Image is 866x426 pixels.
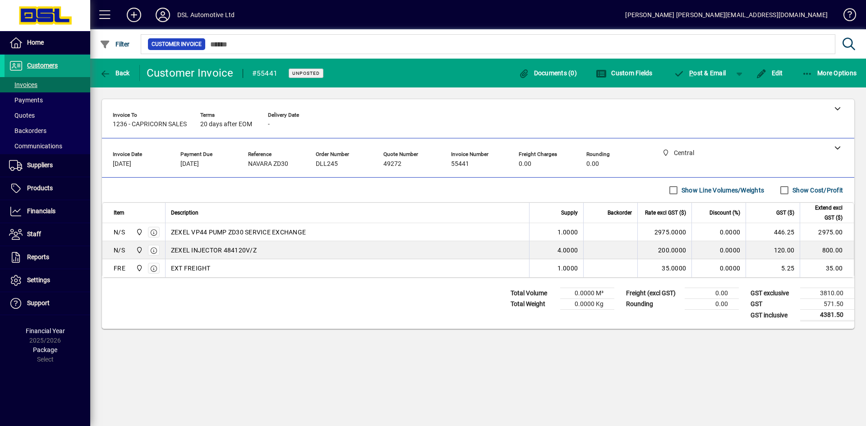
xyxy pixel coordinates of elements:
[177,8,235,22] div: DSL Automotive Ltd
[5,246,90,269] a: Reports
[114,208,124,218] span: Item
[680,186,764,195] label: Show Line Volumes/Weights
[691,223,746,241] td: 0.0000
[746,259,800,277] td: 5.25
[776,208,794,218] span: GST ($)
[171,264,211,273] span: EXT FREIGHT
[200,121,252,128] span: 20 days after EOM
[5,138,90,154] a: Communications
[691,241,746,259] td: 0.0000
[100,41,130,48] span: Filter
[622,288,685,299] td: Freight (excl GST)
[27,184,53,192] span: Products
[316,160,338,168] span: DLL245
[596,69,653,77] span: Custom Fields
[800,241,854,259] td: 800.00
[5,108,90,123] a: Quotes
[837,2,855,31] a: Knowledge Base
[33,346,57,353] span: Package
[756,69,783,77] span: Edit
[791,186,843,195] label: Show Cost/Profit
[252,66,278,81] div: #55441
[113,121,187,128] span: 1236 - CAPRICORN SALES
[171,246,257,255] span: ZEXEL INJECTOR 484120V/Z
[114,246,125,255] div: N/S
[519,160,531,168] span: 0.00
[268,121,270,128] span: -
[248,160,288,168] span: NAVARA ZD30
[645,208,686,218] span: Rate excl GST ($)
[561,208,578,218] span: Supply
[802,69,857,77] span: More Options
[171,228,306,237] span: ZEXEL VP44 PUMP ZD30 SERVICE EXCHANGE
[27,62,58,69] span: Customers
[560,299,614,310] td: 0.0000 Kg
[800,223,854,241] td: 2975.00
[5,177,90,200] a: Products
[9,127,46,134] span: Backorders
[9,142,62,150] span: Communications
[26,327,65,334] span: Financial Year
[506,288,560,299] td: Total Volume
[5,292,90,315] a: Support
[674,69,726,77] span: ost & Email
[506,299,560,310] td: Total Weight
[100,69,130,77] span: Back
[746,288,800,299] td: GST exclusive
[27,161,53,169] span: Suppliers
[746,241,800,259] td: 120.00
[27,230,41,238] span: Staff
[560,288,614,299] td: 0.0000 M³
[800,299,854,310] td: 571.50
[90,65,140,81] app-page-header-button: Back
[754,65,785,81] button: Edit
[97,36,132,52] button: Filter
[134,245,144,255] span: Central
[383,160,401,168] span: 49272
[97,65,132,81] button: Back
[5,223,90,246] a: Staff
[171,208,198,218] span: Description
[518,69,577,77] span: Documents (0)
[800,259,854,277] td: 35.00
[5,92,90,108] a: Payments
[9,112,35,119] span: Quotes
[643,228,686,237] div: 2975.0000
[669,65,731,81] button: Post & Email
[114,264,125,273] div: FRE
[148,7,177,23] button: Profile
[5,123,90,138] a: Backorders
[685,288,739,299] td: 0.00
[557,264,578,273] span: 1.0000
[622,299,685,310] td: Rounding
[27,207,55,215] span: Financials
[557,246,578,255] span: 4.0000
[451,160,469,168] span: 55441
[27,39,44,46] span: Home
[114,228,125,237] div: N/S
[800,65,859,81] button: More Options
[800,288,854,299] td: 3810.00
[746,299,800,310] td: GST
[134,263,144,273] span: Central
[27,253,49,261] span: Reports
[152,40,202,49] span: Customer Invoice
[27,299,50,307] span: Support
[691,259,746,277] td: 0.0000
[643,264,686,273] div: 35.0000
[746,223,800,241] td: 446.25
[586,160,599,168] span: 0.00
[557,228,578,237] span: 1.0000
[5,154,90,177] a: Suppliers
[147,66,234,80] div: Customer Invoice
[643,246,686,255] div: 200.0000
[516,65,579,81] button: Documents (0)
[113,160,131,168] span: [DATE]
[800,310,854,321] td: 4381.50
[9,81,37,88] span: Invoices
[9,96,43,104] span: Payments
[120,7,148,23] button: Add
[5,32,90,54] a: Home
[709,208,740,218] span: Discount (%)
[180,160,199,168] span: [DATE]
